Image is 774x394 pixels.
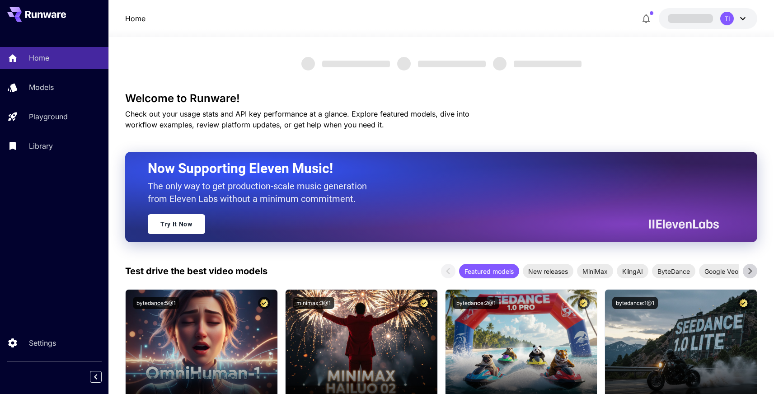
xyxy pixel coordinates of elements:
button: TI [659,8,757,29]
span: New releases [523,267,573,276]
span: Featured models [459,267,519,276]
div: MiniMax [577,264,613,278]
div: TI [720,12,734,25]
div: ByteDance [652,264,695,278]
p: Library [29,141,53,151]
span: MiniMax [577,267,613,276]
p: Home [29,52,49,63]
div: Google Veo [699,264,744,278]
a: Try It Now [148,214,205,234]
button: minimax:3@1 [293,297,334,309]
button: Certified Model – Vetted for best performance and includes a commercial license. [737,297,750,309]
a: Home [125,13,145,24]
p: The only way to get production-scale music generation from Eleven Labs without a minimum commitment. [148,180,374,205]
h3: Welcome to Runware! [125,92,757,105]
p: Settings [29,338,56,348]
button: bytedance:5@1 [133,297,179,309]
button: Certified Model – Vetted for best performance and includes a commercial license. [418,297,430,309]
span: Check out your usage stats and API key performance at a glance. Explore featured models, dive int... [125,109,469,129]
button: bytedance:2@1 [453,297,499,309]
p: Models [29,82,54,93]
span: Google Veo [699,267,744,276]
p: Playground [29,111,68,122]
div: Collapse sidebar [97,369,108,385]
div: New releases [523,264,573,278]
div: KlingAI [617,264,648,278]
div: Featured models [459,264,519,278]
h2: Now Supporting Eleven Music! [148,160,712,177]
button: Certified Model – Vetted for best performance and includes a commercial license. [577,297,590,309]
span: ByteDance [652,267,695,276]
button: Collapse sidebar [90,371,102,383]
button: Certified Model – Vetted for best performance and includes a commercial license. [258,297,270,309]
p: Test drive the best video models [125,264,267,278]
span: KlingAI [617,267,648,276]
nav: breadcrumb [125,13,145,24]
button: bytedance:1@1 [612,297,658,309]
